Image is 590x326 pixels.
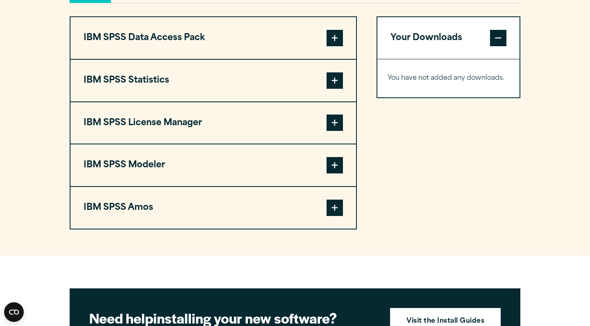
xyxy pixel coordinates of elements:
p: You have not added any downloads. [388,72,509,84]
button: IBM SPSS License Manager [70,102,356,144]
button: IBM SPSS Amos [70,187,356,229]
button: IBM SPSS Statistics [70,60,356,101]
button: IBM SPSS Modeler [70,144,356,186]
button: IBM SPSS Data Access Pack [70,17,356,59]
div: Your Downloads [377,59,520,97]
button: Your Downloads [377,17,520,59]
button: Open CMP widget [4,302,24,322]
